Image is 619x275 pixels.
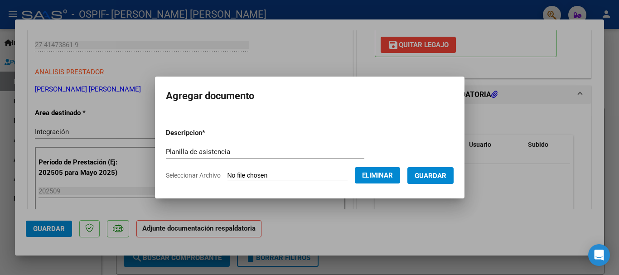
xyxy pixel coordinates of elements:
[166,87,454,105] h2: Agregar documento
[166,128,252,138] p: Descripcion
[588,244,610,266] div: Open Intercom Messenger
[415,172,446,180] span: Guardar
[355,167,400,183] button: Eliminar
[362,171,393,179] span: Eliminar
[166,172,221,179] span: Seleccionar Archivo
[407,167,454,184] button: Guardar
